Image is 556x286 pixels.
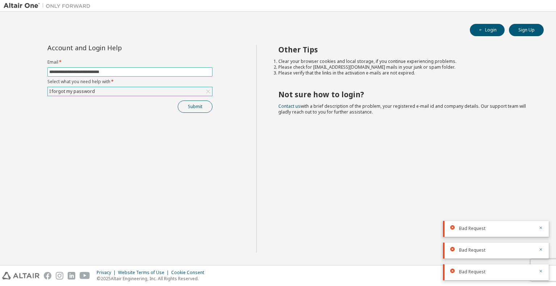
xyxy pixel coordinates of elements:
[509,24,544,36] button: Sign Up
[278,64,531,70] li: Please check for [EMAIL_ADDRESS][DOMAIN_NAME] mails in your junk or spam folder.
[278,45,531,54] h2: Other Tips
[178,101,212,113] button: Submit
[459,269,485,275] span: Bad Request
[68,272,75,279] img: linkedin.svg
[278,59,531,64] li: Clear your browser cookies and local storage, if you continue experiencing problems.
[4,2,94,9] img: Altair One
[97,270,118,276] div: Privacy
[470,24,505,36] button: Login
[44,272,51,279] img: facebook.svg
[278,103,300,109] a: Contact us
[2,272,39,279] img: altair_logo.svg
[47,45,180,51] div: Account and Login Help
[278,103,526,115] span: with a brief description of the problem, your registered e-mail id and company details. Our suppo...
[459,226,485,231] span: Bad Request
[56,272,63,279] img: instagram.svg
[48,87,96,95] div: I forgot my password
[48,87,212,96] div: I forgot my password
[171,270,208,276] div: Cookie Consent
[118,270,171,276] div: Website Terms of Use
[278,90,531,99] h2: Not sure how to login?
[459,247,485,253] span: Bad Request
[80,272,90,279] img: youtube.svg
[97,276,208,282] p: © 2025 Altair Engineering, Inc. All Rights Reserved.
[278,70,531,76] li: Please verify that the links in the activation e-mails are not expired.
[47,59,212,65] label: Email
[47,79,212,85] label: Select what you need help with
